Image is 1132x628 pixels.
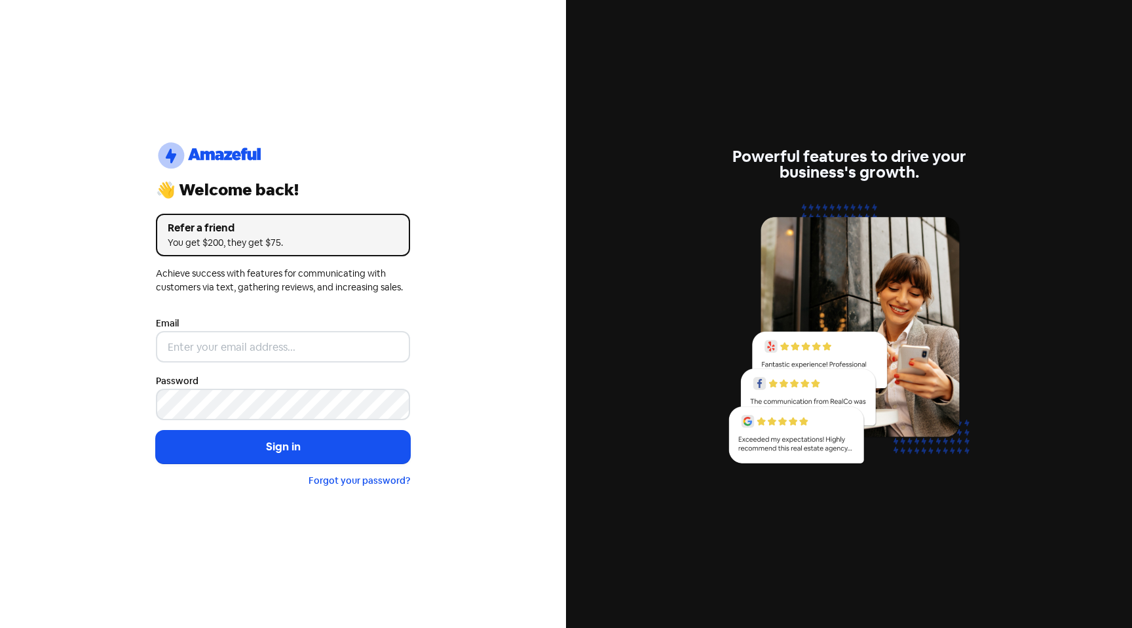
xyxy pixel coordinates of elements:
[156,182,410,198] div: 👋 Welcome back!
[156,374,198,388] label: Password
[156,331,410,363] input: Enter your email address...
[168,220,398,236] div: Refer a friend
[156,267,410,294] div: Achieve success with features for communicating with customers via text, gathering reviews, and i...
[156,317,179,330] label: Email
[722,149,976,180] div: Powerful features to drive your business's growth.
[309,475,410,486] a: Forgot your password?
[722,196,976,479] img: reviews
[156,431,410,463] button: Sign in
[168,236,398,250] div: You get $200, they get $75.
